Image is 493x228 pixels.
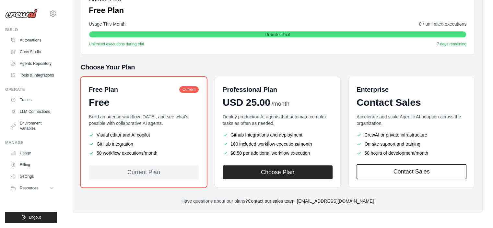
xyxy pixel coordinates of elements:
a: Tools & Integrations [8,70,57,80]
span: Unlimited executions during trial [89,42,144,47]
span: 7 days remaining [437,42,466,47]
a: Environment Variables [8,118,57,134]
a: Crew Studio [8,47,57,57]
a: Traces [8,95,57,105]
span: /month [272,100,289,108]
div: Build [5,27,57,32]
span: Unlimited Trial [265,32,290,37]
span: Current [179,86,199,93]
button: Resources [8,183,57,193]
a: Automations [8,35,57,45]
li: 100 included workflow executions/month [223,141,333,147]
a: Usage [8,148,57,158]
img: Logo [5,9,38,18]
div: Current Plan [89,165,199,179]
li: On-site support and training [357,141,466,147]
li: Github Integrations and deployment [223,132,333,138]
li: $0.50 per additional workflow execution [223,150,333,156]
div: Manage [5,140,57,145]
a: Contact our sales team: [EMAIL_ADDRESS][DOMAIN_NAME] [248,198,374,204]
a: Settings [8,171,57,182]
p: Accelerate and scale Agentic AI adoption across the organization. [357,114,466,126]
p: Build an agentic workflow [DATE], and see what's possible with collaborative AI agents. [89,114,199,126]
h5: Choose Your Plan [81,63,475,72]
li: CrewAI or private infrastructure [357,132,466,138]
a: Billing [8,160,57,170]
div: Free [89,97,199,108]
p: Have questions about our plans? [81,198,475,204]
li: GitHub integration [89,141,199,147]
li: 50 hours of development/month [357,150,466,156]
a: LLM Connections [8,106,57,117]
a: Contact Sales [357,164,466,179]
li: 50 workflow executions/month [89,150,199,156]
h6: Professional Plan [223,85,277,94]
li: Visual editor and AI copilot [89,132,199,138]
a: Agents Repository [8,58,57,69]
h6: Enterprise [357,85,466,94]
span: USD 25.00 [223,97,270,108]
p: Deploy production AI agents that automate complex tasks as often as needed. [223,114,333,126]
span: 0 / unlimited executions [419,21,466,27]
span: Logout [29,215,41,220]
span: Resources [20,186,38,191]
button: Choose Plan [223,165,333,179]
div: Contact Sales [357,97,466,108]
div: Operate [5,87,57,92]
h6: Free Plan [89,85,118,94]
button: Logout [5,212,57,223]
p: Free Plan [89,5,124,16]
span: Usage This Month [89,21,125,27]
